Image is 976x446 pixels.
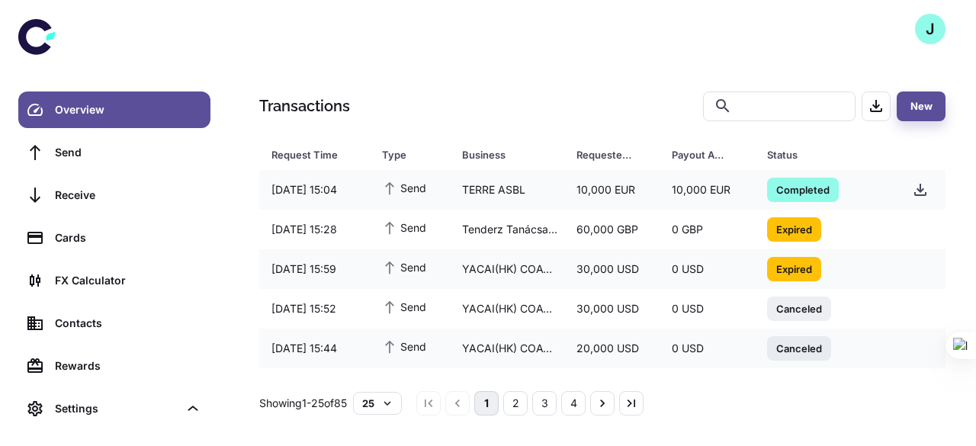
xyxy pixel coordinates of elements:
[55,358,201,374] div: Rewards
[18,91,210,128] a: Overview
[55,187,201,204] div: Receive
[672,144,729,165] div: Payout Amount
[561,391,586,416] button: Go to page 4
[382,298,426,315] span: Send
[55,272,201,289] div: FX Calculator
[55,315,201,332] div: Contacts
[660,255,755,284] div: 0 USD
[259,175,370,204] div: [DATE] 15:04
[55,229,201,246] div: Cards
[18,220,210,256] a: Cards
[271,144,344,165] div: Request Time
[382,258,426,275] span: Send
[55,144,201,161] div: Send
[450,255,564,284] div: YACAI(HK) COATING TECHNOLOGY CO.,LTD
[767,181,839,197] span: Completed
[450,294,564,323] div: YACAI(HK) COATING TECHNOLOGY CO.,LTD
[767,340,831,355] span: Canceled
[767,144,882,165] span: Status
[619,391,644,416] button: Go to last page
[259,334,370,363] div: [DATE] 15:44
[382,144,424,165] div: Type
[564,255,660,284] div: 30,000 USD
[564,294,660,323] div: 30,000 USD
[450,215,564,244] div: Tenderz Tanácsadó Korlátolt Felelősségű Társaság
[259,95,350,117] h1: Transactions
[18,390,210,427] div: Settings
[576,144,653,165] span: Requested Amount
[660,294,755,323] div: 0 USD
[897,91,945,121] button: New
[55,400,178,417] div: Settings
[576,144,634,165] div: Requested Amount
[18,305,210,342] a: Contacts
[767,144,862,165] div: Status
[382,179,426,196] span: Send
[55,101,201,118] div: Overview
[564,175,660,204] div: 10,000 EUR
[353,392,402,415] button: 25
[259,395,347,412] p: Showing 1-25 of 85
[474,391,499,416] button: page 1
[18,348,210,384] a: Rewards
[564,334,660,363] div: 20,000 USD
[450,334,564,363] div: YACAI(HK) COATING TECHNOLOGY CO.,LTD
[18,177,210,213] a: Receive
[660,175,755,204] div: 10,000 EUR
[915,14,945,44] button: J
[382,338,426,355] span: Send
[767,300,831,316] span: Canceled
[660,215,755,244] div: 0 GBP
[271,144,364,165] span: Request Time
[259,215,370,244] div: [DATE] 15:28
[660,334,755,363] div: 0 USD
[767,221,821,236] span: Expired
[532,391,557,416] button: Go to page 3
[382,144,444,165] span: Type
[450,175,564,204] div: TERRE ASBL
[503,391,528,416] button: Go to page 2
[259,255,370,284] div: [DATE] 15:59
[18,134,210,171] a: Send
[672,144,749,165] span: Payout Amount
[259,294,370,323] div: [DATE] 15:52
[590,391,615,416] button: Go to next page
[382,219,426,236] span: Send
[414,391,646,416] nav: pagination navigation
[767,261,821,276] span: Expired
[18,262,210,299] a: FX Calculator
[564,215,660,244] div: 60,000 GBP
